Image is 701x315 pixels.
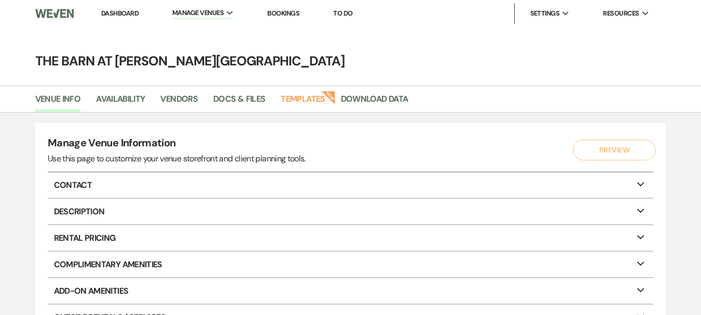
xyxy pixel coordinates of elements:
[213,92,265,112] a: Docs & Files
[35,3,74,24] img: Weven Logo
[96,92,145,112] a: Availability
[48,252,653,277] p: Complimentary Amenities
[570,140,653,160] a: Preview
[48,135,306,153] h4: Manage Venue Information
[101,9,139,18] a: Dashboard
[172,8,224,18] span: Manage Venues
[48,278,653,304] p: Add-On Amenities
[281,92,325,112] a: Templates
[530,8,560,19] span: Settings
[48,153,306,165] div: Use this page to customize your venue storefront and client planning tools.
[333,9,352,18] a: To Do
[321,90,336,104] strong: New
[48,225,653,251] p: Rental Pricing
[160,92,198,112] a: Vendors
[603,8,639,19] span: Resources
[48,199,653,224] p: Description
[48,173,653,198] p: Contact
[267,9,299,18] a: Bookings
[35,92,81,112] a: Venue Info
[341,92,408,112] a: Download Data
[573,140,656,160] button: Preview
